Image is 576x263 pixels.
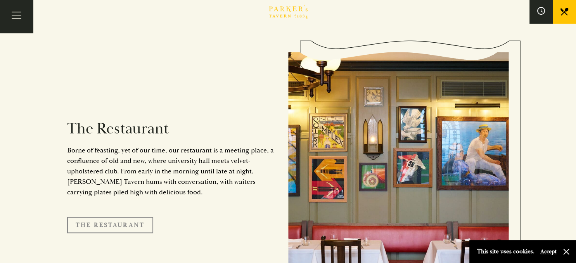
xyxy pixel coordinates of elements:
h2: The Restaurant [67,119,277,138]
p: Borne of feasting, yet of our time, our restaurant is a meeting place, a confluence of old and ne... [67,145,277,197]
button: Close and accept [562,248,570,256]
button: Accept [540,248,557,255]
p: This site uses cookies. [477,246,534,257]
a: The Restaurant [67,217,153,233]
